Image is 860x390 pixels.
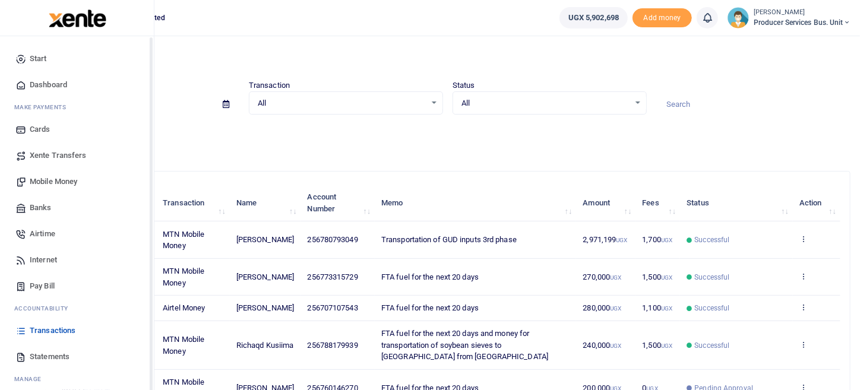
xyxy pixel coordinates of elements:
span: Producer Services Bus. Unit [754,17,850,28]
span: 256773315729 [308,272,358,281]
p: Download [45,129,850,141]
a: Mobile Money [10,169,144,195]
th: Amount: activate to sort column ascending [576,185,635,221]
span: 1,500 [643,272,673,281]
a: Banks [10,195,144,221]
small: UGX [610,343,621,349]
label: Transaction [249,80,290,91]
input: Search [656,94,850,115]
img: logo-large [49,9,106,27]
a: Dashboard [10,72,144,98]
span: Xente Transfers [30,150,87,161]
span: FTA fuel for the next 20 days [381,303,479,312]
span: Successful [695,303,730,313]
li: M [10,370,144,388]
span: 270,000 [583,272,622,281]
span: All [258,97,426,109]
span: 256788179939 [308,341,358,350]
li: M [10,98,144,116]
a: logo-small logo-large logo-large [48,13,106,22]
span: countability [23,304,68,313]
span: Add money [633,8,692,28]
span: 2,971,199 [583,235,628,244]
img: profile-user [728,7,749,28]
span: anage [20,375,42,383]
th: Status: activate to sort column ascending [680,185,793,221]
span: 240,000 [583,341,622,350]
span: 1,500 [643,341,673,350]
span: Transportation of GUD inputs 3rd phase [381,235,517,244]
a: profile-user [PERSON_NAME] Producer Services Bus. Unit [728,7,850,28]
span: Start [30,53,47,65]
li: Ac [10,299,144,318]
span: MTN Mobile Money [163,267,204,287]
span: Transactions [30,325,75,337]
span: ake Payments [20,103,67,112]
a: Add money [633,12,692,21]
a: Pay Bill [10,273,144,299]
th: Name: activate to sort column ascending [230,185,301,221]
small: [PERSON_NAME] [754,8,850,18]
span: Internet [30,254,57,266]
span: All [461,97,630,109]
th: Fees: activate to sort column ascending [635,185,680,221]
span: [PERSON_NAME] [236,235,294,244]
a: Transactions [10,318,144,344]
small: UGX [610,274,621,281]
span: UGX 5,902,698 [568,12,619,24]
span: Successful [695,272,730,283]
span: Airtime [30,228,55,240]
span: MTN Mobile Money [163,335,204,356]
a: UGX 5,902,698 [559,7,628,28]
span: 256707107543 [308,303,358,312]
th: Account Number: activate to sort column ascending [301,185,375,221]
span: FTA fuel for the next 20 days and money for transportation of soybean sieves to [GEOGRAPHIC_DATA]... [381,329,548,361]
span: 280,000 [583,303,622,312]
span: FTA fuel for the next 20 days [381,272,479,281]
span: Cards [30,123,50,135]
small: UGX [661,305,672,312]
span: 256780793049 [308,235,358,244]
th: Memo: activate to sort column ascending [375,185,576,221]
span: 1,700 [643,235,673,244]
span: [PERSON_NAME] [236,303,294,312]
small: UGX [661,343,672,349]
small: UGX [616,237,628,243]
a: Start [10,46,144,72]
span: 1,100 [643,303,673,312]
small: UGX [610,305,621,312]
li: Wallet ballance [555,7,633,28]
span: Mobile Money [30,176,77,188]
li: Toup your wallet [633,8,692,28]
h4: Transactions [45,51,850,64]
label: Status [453,80,475,91]
span: [PERSON_NAME] [236,272,294,281]
span: Dashboard [30,79,67,91]
span: Airtel Money [163,303,205,312]
a: Statements [10,344,144,370]
a: Xente Transfers [10,142,144,169]
a: Internet [10,247,144,273]
span: Successful [695,234,730,245]
span: Statements [30,351,69,363]
a: Airtime [10,221,144,247]
th: Transaction: activate to sort column ascending [156,185,230,221]
span: Banks [30,202,52,214]
span: Pay Bill [30,280,55,292]
a: Cards [10,116,144,142]
small: UGX [661,237,672,243]
span: MTN Mobile Money [163,230,204,251]
span: Successful [695,340,730,351]
th: Action: activate to sort column ascending [793,185,840,221]
small: UGX [661,274,672,281]
span: Richaqd Kusiima [236,341,294,350]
